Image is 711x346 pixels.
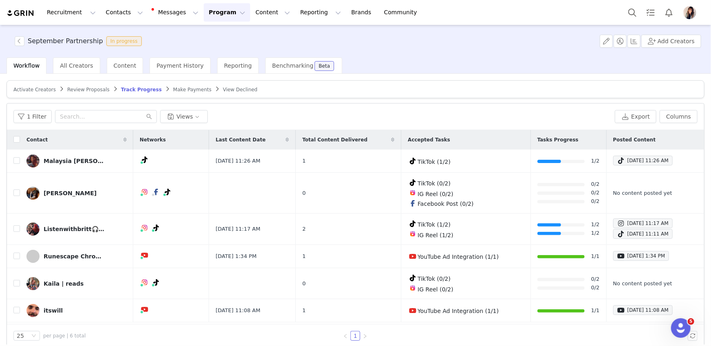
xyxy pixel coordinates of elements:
[379,3,426,22] a: Community
[121,87,162,93] span: Track Progress
[26,187,127,200] a: [PERSON_NAME]
[613,189,694,197] div: No content posted yet
[44,307,63,314] div: itswill
[295,3,346,22] button: Reporting
[44,280,84,287] div: Kaila | reads
[26,136,48,143] span: Contact
[409,285,416,291] img: instagram-reels.svg
[418,221,451,228] span: TikTok (1/2)
[591,252,600,261] a: 1/1
[223,87,258,93] span: View Declined
[26,154,127,167] a: Malaysia [PERSON_NAME]
[141,279,148,286] img: instagram.svg
[591,197,600,206] a: 0/2
[591,306,600,315] a: 1/1
[409,190,416,196] img: instagram-reels.svg
[44,226,105,232] div: Listenwithbritt🎧📚 | Booktok
[408,136,450,143] span: Accepted Tasks
[26,277,40,290] img: 95803c0c-cc2d-4f70-aee6-a61690a7a259.jpg
[641,35,701,48] button: Add Creators
[140,136,166,143] span: Networks
[660,3,678,22] button: Notifications
[26,223,40,236] img: d61605ad-7187-4f84-96d1-876178de3279.jpg
[591,275,600,284] a: 0/2
[28,36,103,46] h3: September Partnership
[418,308,499,314] span: YouTube Ad Integration (1/1)
[26,223,127,236] a: Listenwithbritt🎧📚 | Booktok
[224,62,252,69] span: Reporting
[26,304,40,317] img: 021c19ba-770d-4727-a3ab-3490f4acc106.jpg
[216,225,260,233] span: [DATE] 11:17 AM
[688,318,694,325] span: 5
[55,110,157,123] input: Search...
[623,3,641,22] button: Search
[302,280,306,288] span: 0
[363,334,368,339] i: icon: right
[319,64,330,68] div: Beta
[44,190,97,196] div: [PERSON_NAME]
[43,332,86,339] span: per page | 6 total
[106,36,142,46] span: In progress
[26,250,127,263] a: Runescape Chronicles
[591,189,600,197] a: 0/2
[591,220,600,229] a: 1/2
[26,154,40,167] img: 448adcc8-d8f0-4444-b615-d7fcce50be89.jpg
[204,3,250,22] button: Program
[42,3,101,22] button: Recruitment
[302,252,306,260] span: 1
[173,87,211,93] span: Make Payments
[141,189,148,195] img: instagram.svg
[26,277,127,290] a: Kaila | reads
[409,231,416,237] img: instagram-reels.svg
[13,62,40,69] span: Workflow
[302,157,306,165] span: 1
[341,331,350,341] li: Previous Page
[114,62,136,69] span: Content
[15,36,145,46] span: [object Object]
[617,251,665,261] div: [DATE] 1:34 PM
[418,180,451,187] span: TikTok (0/2)
[678,6,704,19] button: Profile
[26,304,127,317] a: itswill
[617,229,669,239] div: [DATE] 11:11 AM
[591,180,600,189] a: 0/2
[591,229,600,238] a: 1/2
[617,305,669,315] div: [DATE] 11:08 AM
[148,3,203,22] button: Messages
[13,87,56,93] span: Activate Creators
[418,191,453,197] span: IG Reel (0/2)
[615,110,656,123] button: Export
[216,136,266,143] span: Last Content Date
[346,3,379,22] a: Brands
[418,275,451,282] span: TikTok (0/2)
[216,306,260,315] span: [DATE] 11:08 AM
[101,3,148,22] button: Contacts
[660,110,698,123] button: Columns
[44,253,105,260] div: Runescape Chronicles
[350,331,360,341] li: 1
[251,3,295,22] button: Content
[617,156,669,165] div: [DATE] 11:26 AM
[160,110,208,123] button: Views
[216,157,260,165] span: [DATE] 11:26 AM
[216,252,256,260] span: [DATE] 1:34 PM
[343,334,348,339] i: icon: left
[613,136,656,143] span: Posted Content
[7,9,35,17] img: grin logo
[60,62,93,69] span: All Creators
[302,136,368,143] span: Total Content Delivered
[613,280,694,288] div: No content posted yet
[31,333,36,339] i: icon: down
[683,6,696,19] img: a40b30ec-dd5e-4961-a149-9dd4d3e6eb97.jpg
[591,284,600,292] a: 0/2
[156,62,204,69] span: Payment History
[141,225,148,231] img: instagram.svg
[302,225,306,233] span: 2
[642,3,660,22] a: Tasks
[13,110,52,123] button: 1 Filter
[302,306,306,315] span: 1
[17,331,24,340] div: 25
[418,232,453,238] span: IG Reel (1/2)
[591,157,600,165] a: 1/2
